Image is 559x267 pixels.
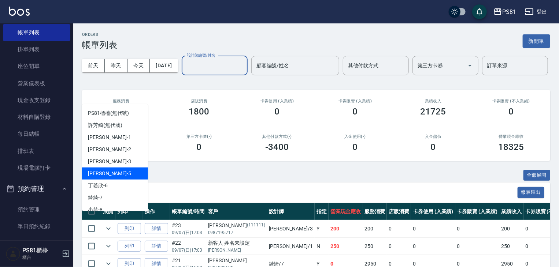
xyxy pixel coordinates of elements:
[387,220,411,237] td: 0
[172,229,204,236] p: 09/07 (日) 17:03
[145,223,168,234] a: 詳情
[170,220,206,237] td: #23
[455,238,500,255] td: 0
[22,254,60,261] p: 櫃台
[315,238,329,255] td: N
[169,99,229,104] h2: 店販消費
[82,40,117,50] h3: 帳單列表
[169,134,229,139] h2: 第三方卡券(-)
[329,203,363,220] th: 營業現金應收
[363,220,387,237] td: 200
[127,59,150,72] button: 今天
[455,203,500,220] th: 卡券販賣 (入業績)
[363,238,387,255] td: 250
[3,109,70,125] a: 材料自購登錄
[208,229,265,236] p: 0987195717
[518,187,545,198] button: 報表匯出
[208,222,265,229] div: [PERSON_NAME]
[499,203,523,220] th: 業績收入
[3,41,70,58] a: 掛單列表
[88,158,131,165] span: [PERSON_NAME] -3
[464,60,476,71] button: Open
[88,182,108,189] span: 丁若欣 -6
[91,189,518,196] span: 訂單列表
[91,99,151,104] h3: 服務消費
[103,223,114,234] button: expand row
[472,4,487,19] button: save
[88,146,131,153] span: [PERSON_NAME] -2
[6,247,21,261] img: Person
[387,203,411,220] th: 店販消費
[353,106,358,117] h3: 0
[502,7,516,16] div: PS81
[523,34,550,48] button: 新開單
[170,203,206,220] th: 帳單編號/時間
[88,109,129,117] span: PS81櫃檯 (無代號)
[499,142,524,152] h3: 18325
[247,134,307,139] h2: 其他付款方式(-)
[522,5,550,19] button: 登出
[387,238,411,255] td: 0
[118,223,141,234] button: 列印
[3,159,70,176] a: 現場電腦打卡
[143,203,170,220] th: 操作
[88,133,131,141] span: [PERSON_NAME] -1
[403,99,463,104] h2: 業績收入
[197,142,202,152] h3: 0
[3,92,70,109] a: 現金收支登錄
[329,238,363,255] td: 250
[103,241,114,252] button: expand row
[523,37,550,44] a: 新開單
[118,241,141,252] button: 列印
[206,203,267,220] th: 客戶
[88,194,103,202] span: 綺綺 -7
[431,142,436,152] h3: 0
[116,203,143,220] th: 列印
[403,134,463,139] h2: 入金儲值
[150,59,178,72] button: [DATE]
[22,247,60,254] h5: PS81櫃檯
[88,170,131,177] span: [PERSON_NAME] -5
[353,142,358,152] h3: 0
[325,99,385,104] h2: 卡券販賣 (入業績)
[518,189,545,196] a: 報表匯出
[88,121,122,129] span: 許芳綺 (無代號)
[3,75,70,92] a: 營業儀表板
[170,238,206,255] td: #22
[3,235,70,252] a: 單週預約紀錄
[267,203,315,220] th: 設計師
[208,247,265,253] p: [PERSON_NAME]
[208,257,265,264] div: [PERSON_NAME]
[315,203,329,220] th: 指定
[481,134,541,139] h2: 營業現金應收
[247,99,307,104] h2: 卡券使用 (入業績)
[329,220,363,237] td: 200
[9,7,30,16] img: Logo
[523,170,551,181] button: 全部展開
[3,218,70,235] a: 單日預約紀錄
[411,203,455,220] th: 卡券使用 (入業績)
[3,201,70,218] a: 預約管理
[3,179,70,198] button: 預約管理
[187,53,215,58] label: 設計師編號/姓名
[3,143,70,159] a: 排班表
[455,220,500,237] td: 0
[499,238,523,255] td: 250
[145,241,168,252] a: 詳情
[421,106,446,117] h3: 21725
[189,106,210,117] h3: 1800
[3,125,70,142] a: 每日結帳
[481,99,541,104] h2: 卡券販賣 (不入業績)
[315,220,329,237] td: Y
[266,142,289,152] h3: -3400
[88,206,103,214] span: 小芸 -8
[325,134,385,139] h2: 入金使用(-)
[490,4,519,19] button: PS81
[82,59,105,72] button: 前天
[172,247,204,253] p: 09/07 (日) 17:03
[3,24,70,41] a: 帳單列表
[101,203,116,220] th: 展開
[105,59,127,72] button: 昨天
[267,220,315,237] td: [PERSON_NAME] /3
[275,106,280,117] h3: 0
